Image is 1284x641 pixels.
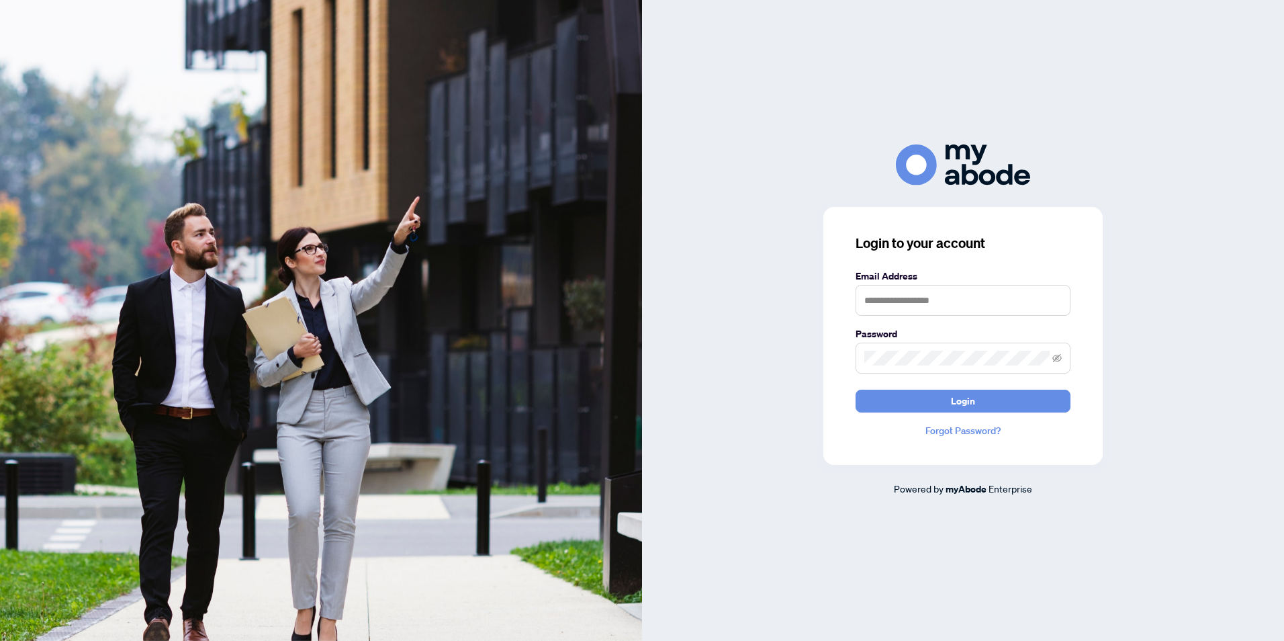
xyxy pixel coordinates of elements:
span: eye-invisible [1052,353,1062,363]
span: Login [951,390,975,412]
a: myAbode [946,482,987,497]
a: Forgot Password? [856,423,1070,438]
span: Powered by [894,482,944,495]
h3: Login to your account [856,234,1070,253]
span: Enterprise [989,482,1032,495]
label: Email Address [856,269,1070,284]
button: Login [856,390,1070,413]
img: ma-logo [896,144,1030,185]
label: Password [856,327,1070,341]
